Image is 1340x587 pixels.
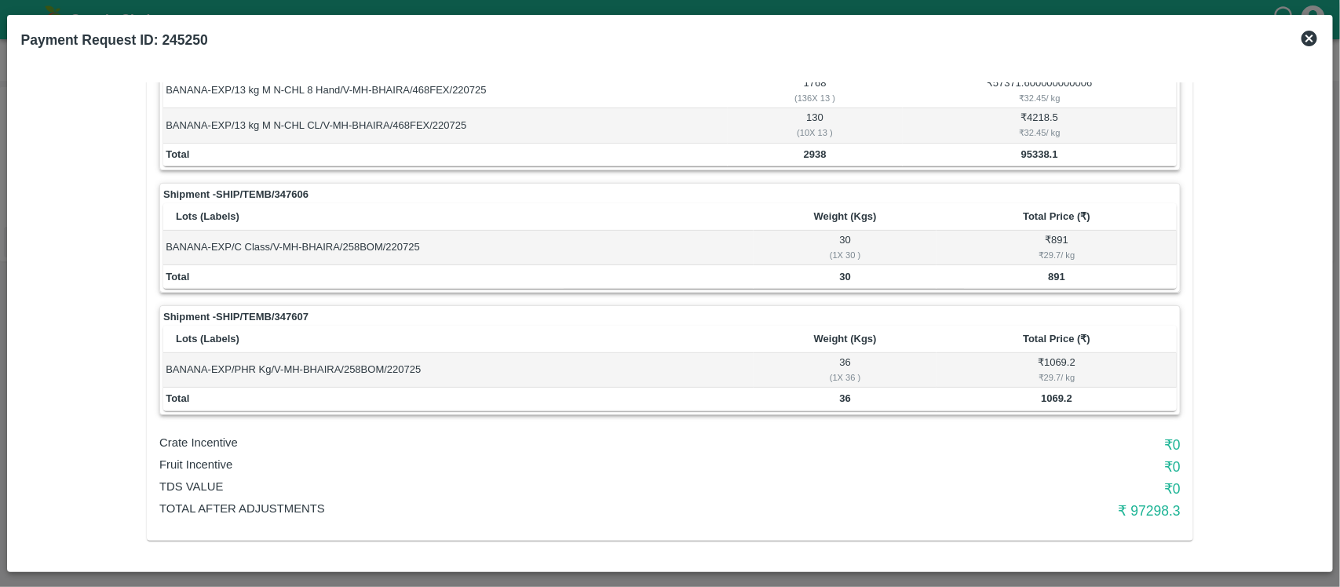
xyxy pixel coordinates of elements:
td: BANANA-EXP/C Class/V-MH-BHAIRA/258BOM/220725 [163,231,754,265]
td: ₹ 1069.2 [937,353,1176,388]
td: BANANA-EXP/13 kg M N-CHL 8 Hand/V-MH-BHAIRA/468FEX/220725 [163,74,728,108]
b: Total Price (₹) [1023,210,1090,222]
b: Weight (Kgs) [814,333,877,345]
td: 130 [728,108,903,143]
b: Total [166,271,189,283]
b: Total Price (₹) [1023,333,1090,345]
td: 1768 [728,74,903,108]
td: ₹ 57371.600000000006 [903,74,1177,108]
td: 36 [754,353,937,388]
b: Total [166,392,189,404]
div: ( 136 X 13 ) [730,91,900,105]
p: Total After adjustments [159,500,840,517]
b: Lots (Labels) [176,210,239,222]
b: Weight (Kgs) [814,210,877,222]
b: Lots (Labels) [176,333,239,345]
td: BANANA-EXP/13 kg M N-CHL CL/V-MH-BHAIRA/468FEX/220725 [163,108,728,143]
b: Total [166,148,189,160]
div: ₹ 29.7 / kg [940,248,1174,262]
b: 2938 [804,148,827,160]
h6: ₹ 97298.3 [840,500,1181,522]
h6: ₹ 0 [840,434,1181,456]
td: ₹ 891 [937,231,1176,265]
div: ( 1 X 36 ) [756,370,934,385]
b: 1069.2 [1041,392,1072,404]
strong: Shipment - SHIP/TEMB/347607 [163,309,309,325]
td: 30 [754,231,937,265]
td: ₹ 4218.5 [903,108,1177,143]
strong: Shipment - SHIP/TEMB/347606 [163,187,309,202]
b: Payment Request ID: 245250 [21,32,208,48]
div: ( 10 X 13 ) [730,126,900,140]
td: BANANA-EXP/PHR Kg/V-MH-BHAIRA/258BOM/220725 [163,353,754,388]
p: Fruit Incentive [159,456,840,473]
b: 36 [840,392,851,404]
p: TDS VALUE [159,478,840,495]
div: ₹ 32.45 / kg [905,91,1174,105]
h6: ₹ 0 [840,456,1181,478]
b: 95338.1 [1021,148,1058,160]
div: ( 1 X 30 ) [756,248,934,262]
h6: ₹ 0 [840,478,1181,500]
b: 891 [1048,271,1065,283]
b: 30 [840,271,851,283]
div: ₹ 32.45 / kg [905,126,1174,140]
p: Crate Incentive [159,434,840,451]
div: ₹ 29.7 / kg [940,370,1174,385]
